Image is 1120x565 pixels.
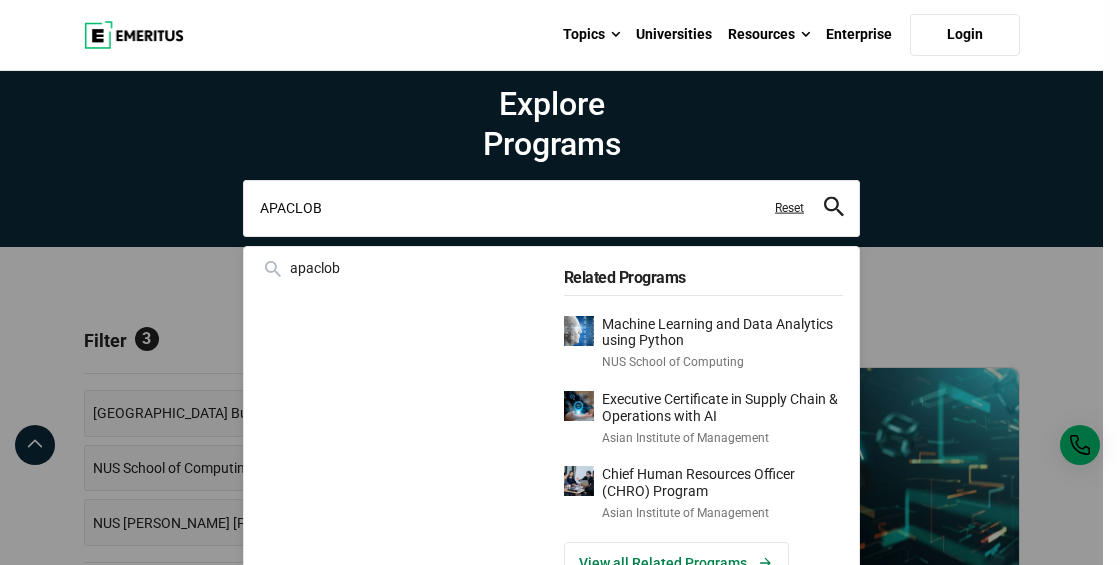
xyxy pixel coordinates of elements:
a: Login [910,14,1020,56]
img: Machine Learning and Data Analytics using Python [564,316,594,346]
img: Chief Human Resources Officer (CHRO) Program [564,466,594,496]
span: Programs [243,124,860,164]
a: Chief Human Resources Officer (CHRO) ProgramAsian Institute of Management [564,466,844,521]
p: Asian Institute of Management [602,505,844,522]
a: search [824,202,844,221]
div: apaclob [260,257,540,279]
p: Executive Certificate in Supply Chain & Operations with AI [602,391,844,425]
p: Chief Human Resources Officer (CHRO) Program [602,466,844,500]
h1: Explore [243,84,860,164]
a: Executive Certificate in Supply Chain & Operations with AIAsian Institute of Management [564,391,844,446]
p: NUS School of Computing [602,354,844,371]
a: Reset search [775,200,804,217]
input: search-page [243,180,860,236]
a: Machine Learning and Data Analytics using PythonNUS School of Computing [564,316,844,371]
img: Executive Certificate in Supply Chain & Operations with AI [564,391,594,421]
h5: Related Programs [564,257,844,295]
p: Asian Institute of Management [602,430,844,447]
button: search [824,197,844,220]
p: Machine Learning and Data Analytics using Python [602,316,844,350]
